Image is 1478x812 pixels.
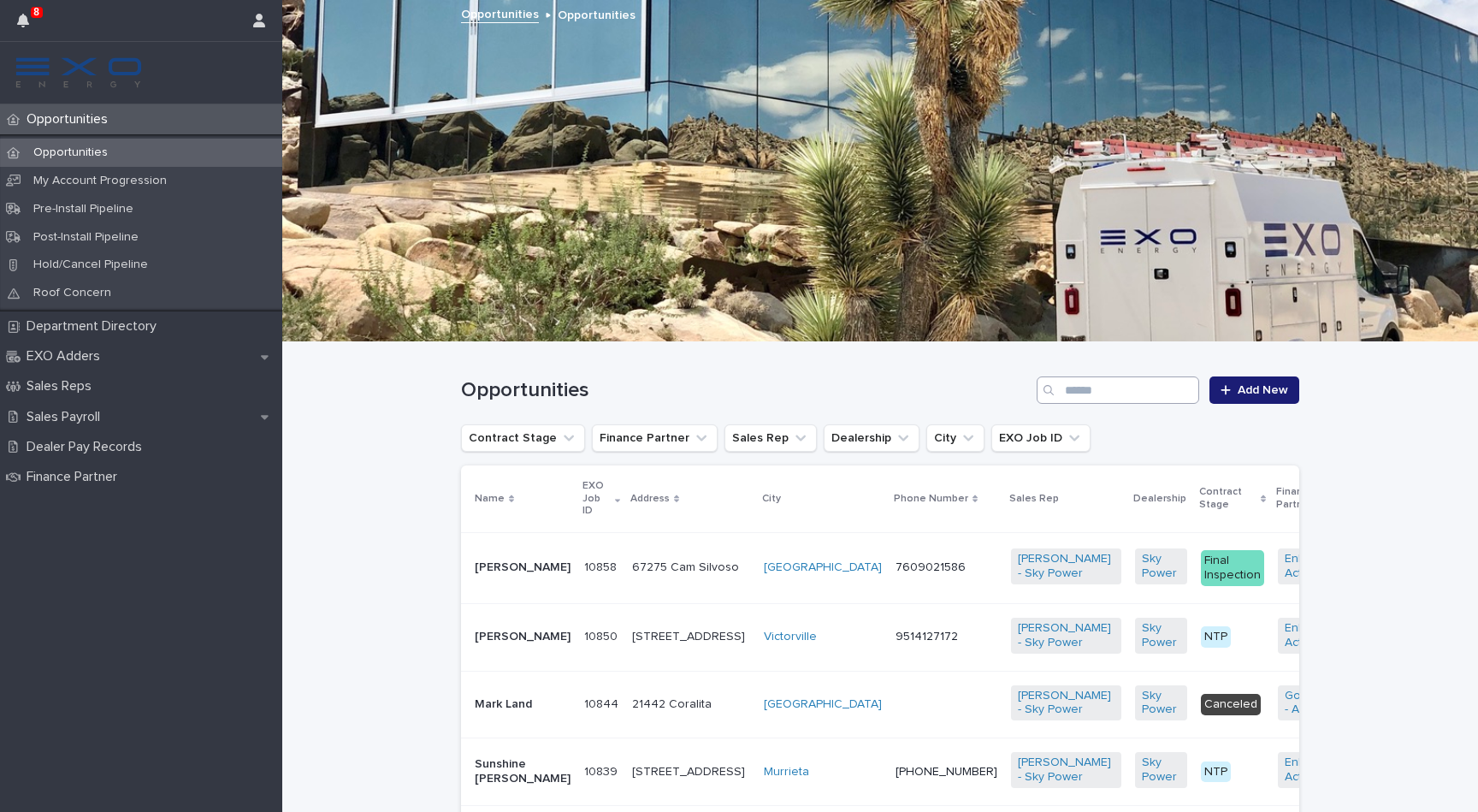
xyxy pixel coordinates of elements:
[1133,489,1186,508] p: Dealership
[896,631,958,643] a: 9514127172
[896,766,997,778] a: [PHONE_NUMBER]
[20,439,156,455] p: Dealer Pay Records
[584,694,622,712] p: 10844
[764,560,882,575] a: [GEOGRAPHIC_DATA]
[1018,621,1114,650] a: [PERSON_NAME] - Sky Power
[33,6,39,18] p: 8
[475,489,505,508] p: Name
[764,765,809,779] a: Murrieta
[1238,384,1288,396] span: Add New
[20,202,147,216] p: Pre-Install Pipeline
[20,318,170,335] p: Department Directory
[14,56,144,90] img: FKS5r6ZBThi8E5hshIGi
[461,378,1030,403] h1: Opportunities
[1018,756,1114,785] a: [PERSON_NAME] - Sky Power
[20,174,180,188] p: My Account Progression
[896,561,966,573] a: 7609021586
[20,230,152,245] p: Post-Install Pipeline
[1018,552,1114,581] a: [PERSON_NAME] - Sky Power
[1142,689,1180,718] a: Sky Power
[1199,483,1256,514] p: Contract Stage
[584,557,620,575] p: 10858
[1142,756,1180,785] a: Sky Power
[824,424,919,452] button: Dealership
[20,348,114,365] p: EXO Adders
[20,111,121,127] p: Opportunities
[1201,694,1261,715] div: Canceled
[1285,689,1343,718] a: Goodleap - Active
[20,258,162,272] p: Hold/Cancel Pipeline
[894,489,968,508] p: Phone Number
[475,630,571,644] p: [PERSON_NAME]
[632,560,750,575] p: 67275 Cam Silvoso
[20,469,131,485] p: Finance Partner
[1285,621,1343,650] a: EnFin - Active
[475,757,571,786] p: Sunshine [PERSON_NAME]
[1201,762,1231,783] div: NTP
[1276,483,1351,514] p: Finance Partner
[475,560,571,575] p: [PERSON_NAME]
[1209,376,1299,404] a: Add New
[1018,689,1114,718] a: [PERSON_NAME] - Sky Power
[20,145,121,160] p: Opportunities
[632,697,750,712] p: 21442 Coralita
[724,424,817,452] button: Sales Rep
[991,424,1091,452] button: EXO Job ID
[461,424,585,452] button: Contract Stage
[926,424,984,452] button: City
[764,697,882,712] a: [GEOGRAPHIC_DATA]
[20,286,125,300] p: Roof Concern
[762,489,781,508] p: City
[461,3,539,23] a: Opportunities
[1037,376,1199,404] input: Search
[582,477,611,520] p: EXO Job ID
[1201,626,1231,648] div: NTP
[1142,621,1180,650] a: Sky Power
[630,489,670,508] p: Address
[558,4,636,23] p: Opportunities
[1285,552,1343,581] a: EnFin - Active
[592,424,718,452] button: Finance Partner
[764,630,817,644] a: Victorville
[632,765,750,779] p: [STREET_ADDRESS]
[1009,489,1059,508] p: Sales Rep
[475,697,571,712] p: Mark Land
[1201,550,1264,586] div: Final Inspection
[584,762,621,779] p: 10839
[584,626,621,644] p: 10850
[632,630,750,644] p: [STREET_ADDRESS]
[20,409,114,425] p: Sales Payroll
[1285,756,1343,785] a: EnFin - Active
[17,10,39,41] div: 8
[1142,552,1180,581] a: Sky Power
[20,378,105,394] p: Sales Reps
